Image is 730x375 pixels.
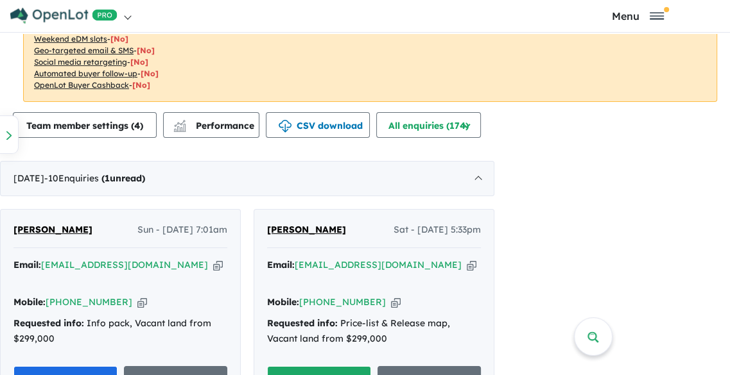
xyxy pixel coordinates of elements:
div: Info pack, Vacant land from $299,000 [13,316,227,347]
button: Performance [163,112,259,138]
u: Automated buyer follow-up [34,69,137,78]
strong: Requested info: [13,317,84,329]
button: Copy [137,296,147,309]
img: download icon [279,120,291,133]
button: Team member settings (4) [13,112,157,138]
strong: Email: [267,259,295,271]
span: [No] [110,34,128,44]
a: [PERSON_NAME] [13,222,92,238]
strong: Requested info: [267,317,338,329]
u: OpenLot Buyer Cashback [34,80,129,90]
span: Performance [175,120,254,131]
img: bar-chart.svg [173,124,186,132]
span: [No] [132,80,150,90]
span: [No] [130,57,148,67]
span: Sat - [DATE] 5:33pm [394,222,481,238]
span: [No] [137,46,155,55]
button: Copy [213,258,223,272]
strong: Mobile: [267,296,299,308]
img: Openlot PRO Logo White [10,8,117,24]
button: Copy [391,296,401,309]
span: Sun - [DATE] 7:01am [137,222,227,238]
strong: Mobile: [13,296,46,308]
u: Weekend eDM slots [34,34,107,44]
img: line-chart.svg [174,120,186,127]
span: - 10 Enquir ies [44,172,145,184]
u: Geo-targeted email & SMS [34,46,134,55]
span: 4 [134,120,140,131]
strong: ( unread) [101,172,145,184]
a: [PHONE_NUMBER] [46,296,132,308]
button: CSV download [266,112,370,138]
a: [PHONE_NUMBER] [299,296,386,308]
a: [EMAIL_ADDRESS][DOMAIN_NAME] [295,259,462,271]
div: Price-list & Release map, Vacant land from $299,000 [267,316,481,347]
button: Toggle navigation [549,10,727,22]
a: [EMAIL_ADDRESS][DOMAIN_NAME] [41,259,208,271]
button: Copy [467,258,476,272]
span: [PERSON_NAME] [13,224,92,235]
u: Social media retargeting [34,57,127,67]
a: [PERSON_NAME] [267,222,346,238]
span: [No] [141,69,159,78]
strong: Email: [13,259,41,271]
span: [PERSON_NAME] [267,224,346,235]
span: 1 [105,172,110,184]
button: All enquiries (174) [376,112,481,138]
